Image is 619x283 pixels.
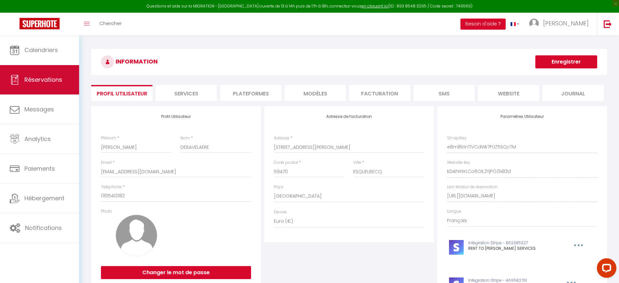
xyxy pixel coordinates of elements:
[25,224,62,232] span: Notifications
[24,46,58,54] span: Calendriers
[478,85,539,101] li: website
[116,215,157,256] img: avatar.png
[274,160,298,166] label: Code postal
[535,55,597,68] button: Enregistrer
[349,85,410,101] li: Facturation
[24,164,55,173] span: Paiements
[449,240,464,255] img: stripe-logo.jpeg
[156,85,217,101] li: Services
[468,240,559,246] p: Intégration Stripe - 862385327
[274,184,283,190] label: Pays
[604,20,612,28] img: logout
[91,85,152,101] li: Profil Utilisateur
[101,184,122,190] label: Téléphone
[468,246,536,251] span: RENT TO [PERSON_NAME] SERVICES
[101,208,112,215] label: Photo
[24,135,51,143] span: Analytics
[592,256,619,283] iframe: LiveChat chat widget
[24,194,64,202] span: Hébergement
[220,85,281,101] li: Plateformes
[447,160,470,166] label: Website key
[543,19,589,27] span: [PERSON_NAME]
[524,13,597,35] a: ... [PERSON_NAME]
[101,135,116,141] label: Prénom
[274,114,424,119] h4: Adresse de facturation
[274,135,289,141] label: Adresse
[91,49,607,75] h3: INFORMATION
[101,266,251,279] button: Changer le mot de passe
[24,105,54,113] span: Messages
[414,85,475,101] li: SMS
[447,114,597,119] h4: Paramètres Utilisateur
[447,135,467,141] label: SH apiKey
[101,114,251,119] h4: Profil Utilisateur
[529,19,539,28] img: ...
[447,184,498,190] label: Lien Moteur de réservation
[361,3,388,9] a: en cliquant ici
[447,208,461,215] label: Langue
[99,20,122,27] span: Chercher
[180,135,190,141] label: Nom
[24,76,62,84] span: Réservations
[285,85,346,101] li: MODÈLES
[274,209,287,215] label: Devise
[353,160,361,166] label: Ville
[20,18,60,29] img: Super Booking
[94,13,127,35] a: Chercher
[542,85,604,101] li: Journal
[101,160,112,166] label: Email
[460,19,506,30] button: Besoin d'aide ?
